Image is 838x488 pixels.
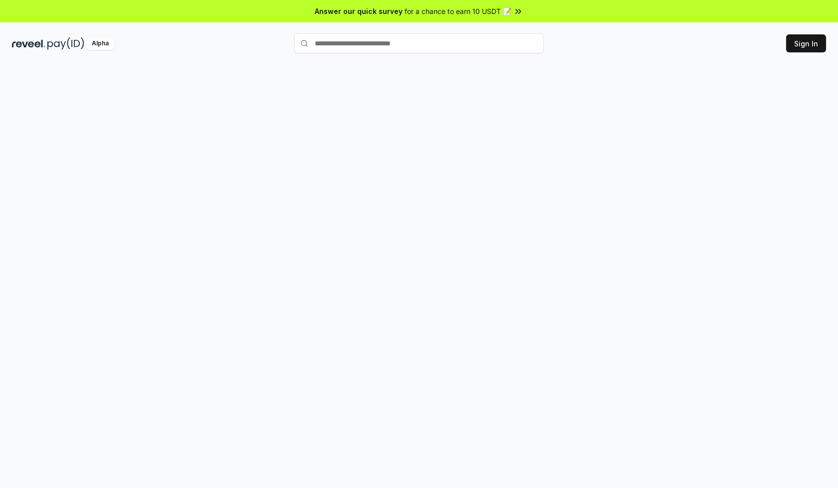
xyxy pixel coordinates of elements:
[12,37,45,50] img: reveel_dark
[47,37,84,50] img: pay_id
[405,6,511,16] span: for a chance to earn 10 USDT 📝
[86,37,114,50] div: Alpha
[315,6,403,16] span: Answer our quick survey
[786,34,826,52] button: Sign In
